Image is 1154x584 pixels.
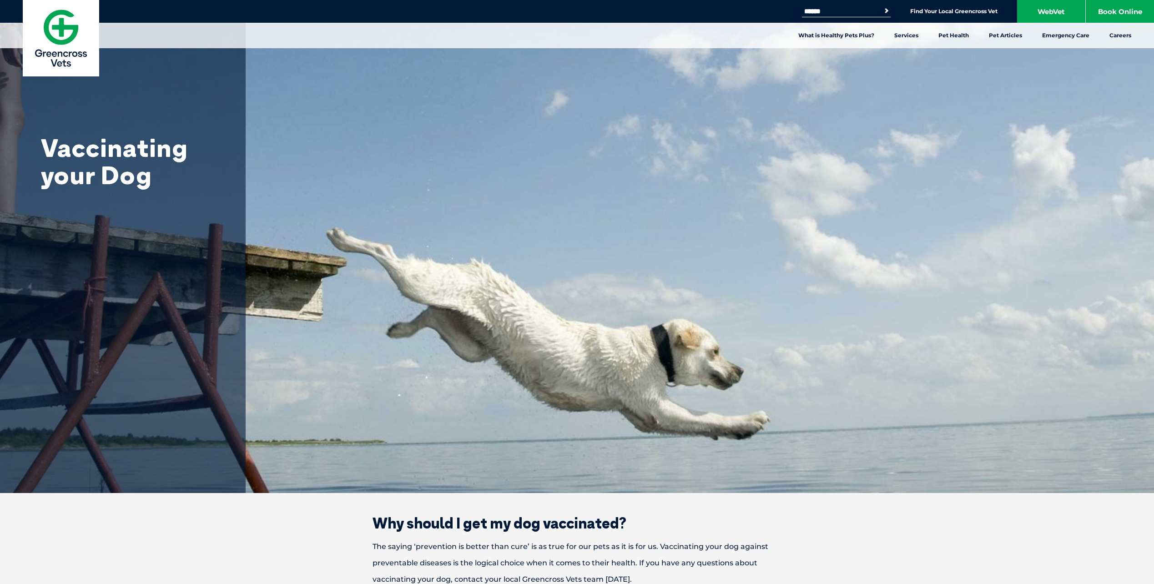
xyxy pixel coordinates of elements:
[979,23,1032,48] a: Pet Articles
[788,23,884,48] a: What is Healthy Pets Plus?
[1032,23,1099,48] a: Emergency Care
[884,23,928,48] a: Services
[341,516,814,530] h2: Why should I get my dog vaccinated?
[1099,23,1141,48] a: Careers
[910,8,998,15] a: Find Your Local Greencross Vet
[41,134,223,189] h1: Vaccinating your Dog
[882,6,891,15] button: Search
[928,23,979,48] a: Pet Health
